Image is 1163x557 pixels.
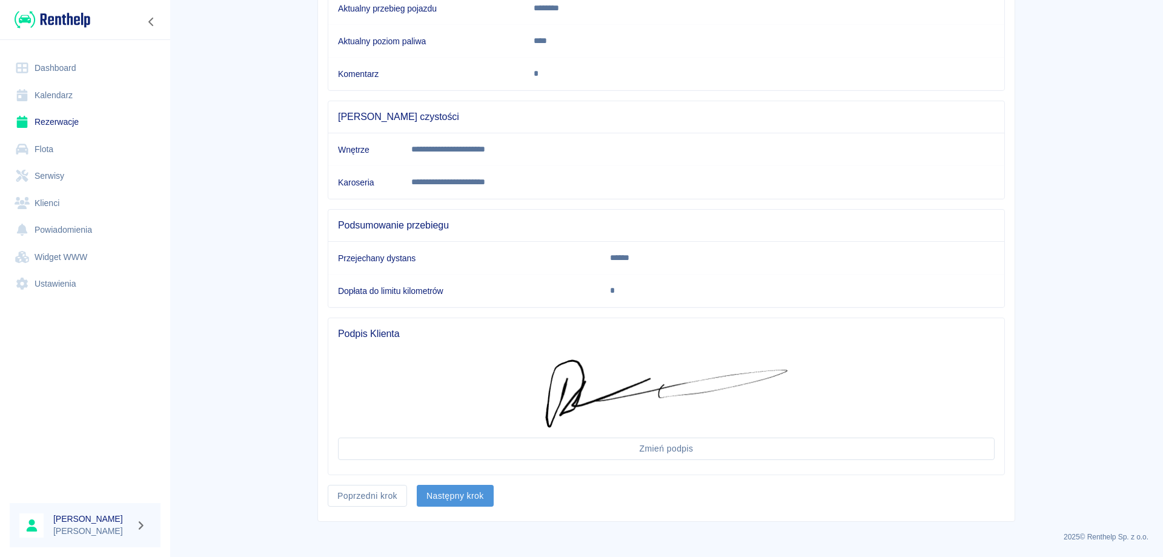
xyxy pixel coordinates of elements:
[338,328,995,340] span: Podpis Klienta
[10,162,161,190] a: Serwisy
[338,2,514,15] h6: Aktualny przebieg pojazdu
[184,532,1148,542] p: 2025 © Renthelp Sp. z o.o.
[142,14,161,30] button: Zwiń nawigację
[338,219,995,232] span: Podsumowanie przebiegu
[15,10,90,30] img: Renthelp logo
[10,270,161,298] a: Ustawienia
[338,111,995,123] span: [PERSON_NAME] czystości
[338,438,995,460] button: Zmień podpis
[10,190,161,217] a: Klienci
[338,68,514,80] h6: Komentarz
[328,485,407,507] button: Poprzedni krok
[53,525,131,538] p: [PERSON_NAME]
[417,485,494,507] button: Następny krok
[10,108,161,136] a: Rezerwacje
[53,513,131,525] h6: [PERSON_NAME]
[10,10,90,30] a: Renthelp logo
[338,252,591,264] h6: Przejechany dystans
[545,359,787,428] img: Podpis
[338,285,591,297] h6: Dopłata do limitu kilometrów
[338,176,392,188] h6: Karoseria
[10,55,161,82] a: Dashboard
[338,144,392,156] h6: Wnętrze
[10,82,161,109] a: Kalendarz
[10,244,161,271] a: Widget WWW
[338,35,514,47] h6: Aktualny poziom paliwa
[10,136,161,163] a: Flota
[10,216,161,244] a: Powiadomienia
